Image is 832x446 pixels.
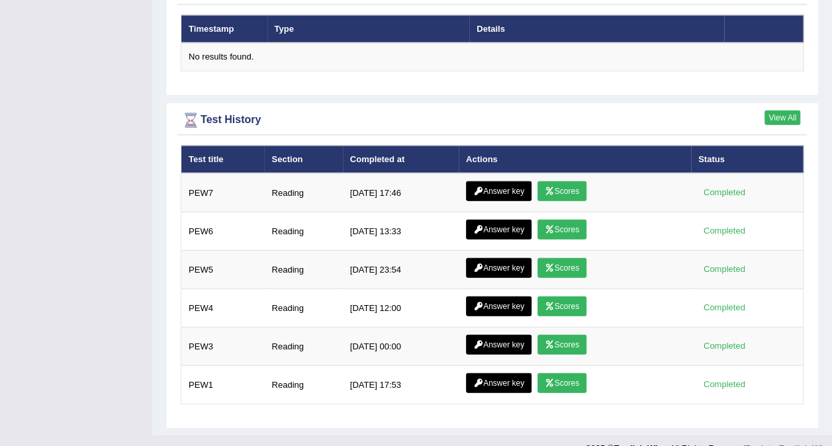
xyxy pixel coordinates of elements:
td: PEW1 [181,366,265,404]
td: PEW7 [181,173,265,212]
td: Reading [264,328,342,366]
td: Reading [264,212,342,251]
a: View All [764,111,800,125]
div: Completed [698,224,750,238]
div: Completed [698,263,750,277]
th: Status [691,146,804,173]
td: Reading [264,289,342,328]
a: Scores [537,181,586,201]
th: Section [264,146,342,173]
div: Completed [698,301,750,315]
td: PEW3 [181,328,265,366]
div: Completed [698,378,750,392]
div: No results found. [189,51,796,64]
div: Test History [181,111,804,130]
td: [DATE] 12:00 [343,289,459,328]
a: Scores [537,220,586,240]
div: Completed [698,186,750,200]
a: Answer key [466,181,532,201]
td: PEW6 [181,212,265,251]
th: Type [267,15,470,43]
a: Answer key [466,373,532,393]
th: Timestamp [181,15,267,43]
td: [DATE] 00:00 [343,328,459,366]
th: Completed at [343,146,459,173]
a: Answer key [466,335,532,355]
a: Scores [537,335,586,355]
td: Reading [264,366,342,404]
td: [DATE] 13:33 [343,212,459,251]
th: Test title [181,146,265,173]
a: Scores [537,373,586,393]
a: Answer key [466,220,532,240]
td: Reading [264,251,342,289]
td: PEW4 [181,289,265,328]
a: Answer key [466,258,532,278]
a: Scores [537,258,586,278]
td: [DATE] 17:53 [343,366,459,404]
td: Reading [264,173,342,212]
td: [DATE] 23:54 [343,251,459,289]
td: [DATE] 17:46 [343,173,459,212]
th: Actions [459,146,691,173]
div: Completed [698,339,750,353]
a: Answer key [466,296,532,316]
td: PEW5 [181,251,265,289]
a: Scores [537,296,586,316]
th: Details [469,15,723,43]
